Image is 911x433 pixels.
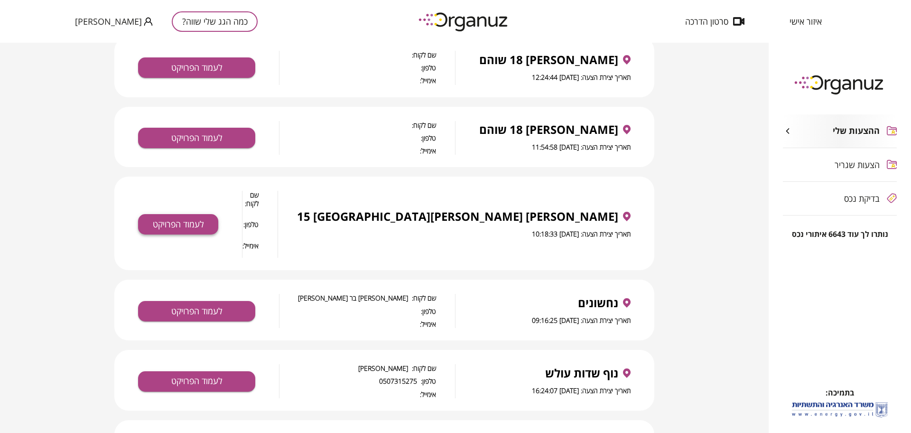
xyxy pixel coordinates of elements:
[138,57,255,78] button: לעמוד הפרויקט
[685,17,728,26] span: סרטון הדרכה
[833,126,880,136] span: ההצעות שלי
[835,160,880,169] span: הצעות שגריר
[297,210,618,223] span: [PERSON_NAME] 15 [GEOGRAPHIC_DATA][PERSON_NAME]
[138,128,255,148] button: לעמוד הפרויקט
[279,390,436,398] span: אימייל:
[783,148,897,181] button: הצעות שגריר
[279,51,436,59] span: שם לקוח:
[242,220,259,237] span: טלפון:
[790,398,890,421] img: לוגו משרד האנרגיה
[826,387,854,398] span: בתמיכה:
[279,76,436,85] span: אימייל:
[532,316,631,325] span: תאריך יצירת הצעה: [DATE] 09:16:25
[479,53,618,66] span: [PERSON_NAME] 18 שוהם
[532,229,631,238] span: תאריך יצירת הצעה: [DATE] 10:18:33
[279,307,436,315] span: טלפון:
[75,16,153,28] button: [PERSON_NAME]
[279,147,436,155] span: אימייל:
[790,17,822,26] span: איזור אישי
[279,64,436,72] span: טלפון:
[242,242,259,258] span: אימייל:
[844,194,880,203] span: בדיקת נכס
[783,114,897,148] button: ההצעות שלי
[279,134,436,142] span: טלפון:
[788,71,892,97] img: logo
[138,371,255,392] button: לעמוד הפרויקט
[279,320,436,328] span: אימייל:
[671,17,759,26] button: סרטון הדרכה
[172,11,258,32] button: כמה הגג שלי שווה?
[279,377,436,385] span: טלפון: 0507315275
[138,214,218,235] button: לעמוד הפרויקט
[138,301,255,321] button: לעמוד הפרויקט
[783,182,897,215] button: בדיקת נכס
[279,121,436,129] span: שם לקוח:
[532,73,631,82] span: תאריך יצירת הצעה: [DATE] 12:24:44
[479,123,618,136] span: [PERSON_NAME] 18 שוהם
[578,296,618,310] span: נחשונים
[532,386,631,395] span: תאריך יצירת הצעה: [DATE] 16:24:07
[242,191,259,216] span: שם לקוח:
[775,17,836,26] button: איזור אישי
[279,364,436,372] span: שם לקוח: [PERSON_NAME]
[75,17,142,26] span: [PERSON_NAME]
[532,142,631,151] span: תאריך יצירת הצעה: [DATE] 11:54:58
[279,294,436,302] span: שם לקוח: [PERSON_NAME] בר [PERSON_NAME]
[412,9,516,35] img: logo
[545,367,618,380] span: נוף שדות עולש
[792,230,888,239] span: נותרו לך עוד 6643 איתורי נכס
